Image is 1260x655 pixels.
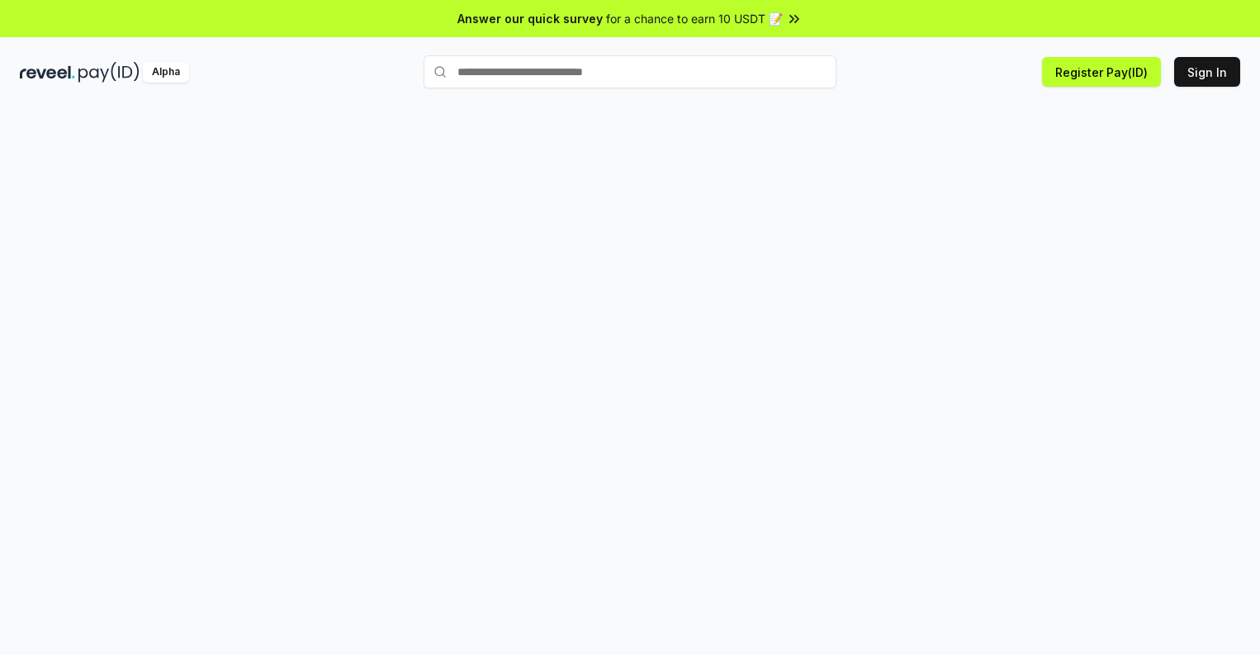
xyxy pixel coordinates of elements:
[457,10,603,27] span: Answer our quick survey
[1174,57,1240,87] button: Sign In
[20,62,75,83] img: reveel_dark
[143,62,189,83] div: Alpha
[78,62,140,83] img: pay_id
[606,10,783,27] span: for a chance to earn 10 USDT 📝
[1042,57,1161,87] button: Register Pay(ID)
